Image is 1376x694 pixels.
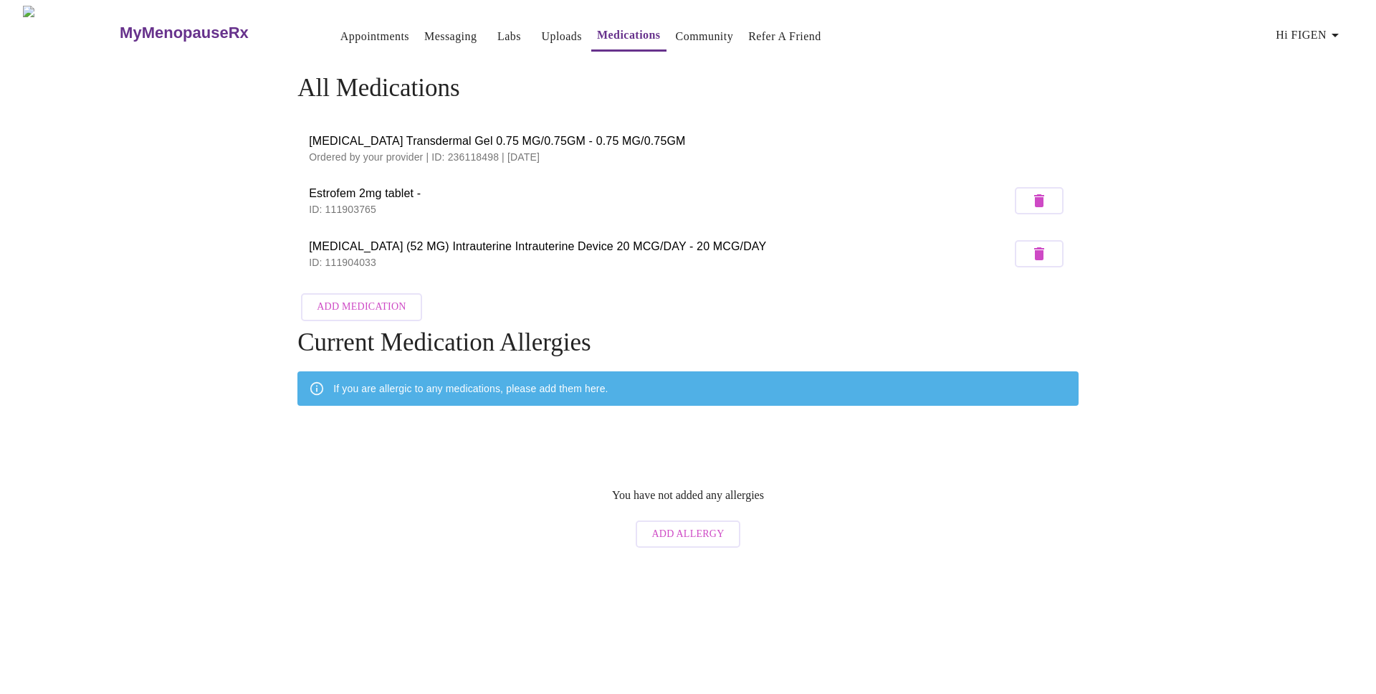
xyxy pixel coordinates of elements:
[742,22,827,51] button: Refer a Friend
[335,22,415,51] button: Appointments
[636,520,740,548] button: Add Allergy
[340,27,409,47] a: Appointments
[670,22,740,51] button: Community
[309,150,1067,164] p: Ordered by your provider | ID: 236118498 | [DATE]
[419,22,482,51] button: Messaging
[309,238,1011,255] span: [MEDICAL_DATA] (52 MG) Intrauterine Intrauterine Device 20 MCG/DAY - 20 MCG/DAY
[748,27,821,47] a: Refer a Friend
[497,27,521,47] a: Labs
[297,328,1079,357] h4: Current Medication Allergies
[676,27,734,47] a: Community
[486,22,532,51] button: Labs
[317,298,406,316] span: Add Medication
[309,255,1011,270] p: ID: 111904033
[591,21,666,52] button: Medications
[297,74,1079,103] h4: All Medications
[118,8,306,58] a: MyMenopauseRx
[120,24,249,42] h3: MyMenopauseRx
[535,22,588,51] button: Uploads
[1276,25,1344,45] span: Hi FIGEN
[333,376,608,401] div: If you are allergic to any medications, please add them here.
[424,27,477,47] a: Messaging
[301,293,421,321] button: Add Medication
[309,202,1011,217] p: ID: 111903765
[612,489,764,502] p: You have not added any allergies
[597,25,661,45] a: Medications
[541,27,582,47] a: Uploads
[23,6,118,60] img: MyMenopauseRx Logo
[309,133,1067,150] span: [MEDICAL_DATA] Transdermal Gel 0.75 MG/0.75GM - 0.75 MG/0.75GM
[309,185,1011,202] span: Estrofem 2mg tablet -
[1270,21,1349,49] button: Hi FIGEN
[651,526,724,543] span: Add Allergy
